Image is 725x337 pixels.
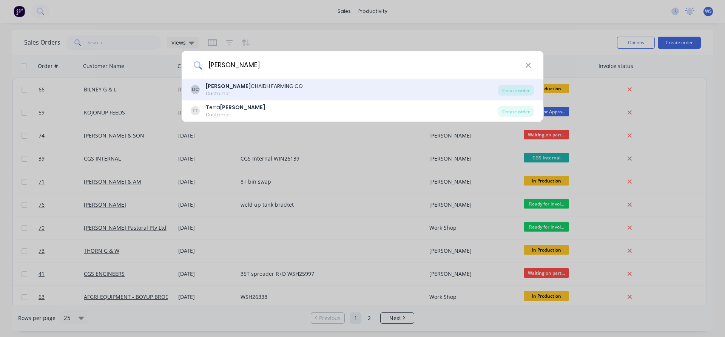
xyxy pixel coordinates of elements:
div: TT [191,106,200,115]
div: Customer [206,90,303,97]
div: Create order [498,106,534,117]
div: Terra [206,104,265,111]
div: DC [191,85,200,94]
b: [PERSON_NAME] [206,82,251,90]
b: [PERSON_NAME] [220,104,265,111]
input: Enter a customer name to create a new order... [202,51,525,79]
div: Create order [498,85,534,96]
div: Customer [206,111,265,118]
div: CHAIDH FARMING CO [206,82,303,90]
